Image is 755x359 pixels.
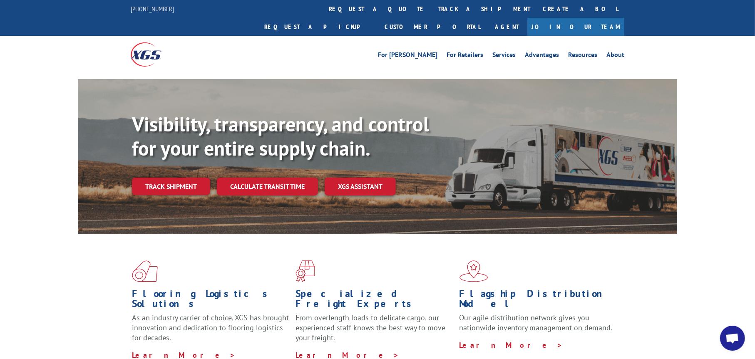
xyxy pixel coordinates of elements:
[132,313,289,342] span: As an industry carrier of choice, XGS has brought innovation and dedication to flooring logistics...
[132,178,210,195] a: Track shipment
[525,52,559,61] a: Advantages
[296,260,315,282] img: xgs-icon-focused-on-flooring-red
[459,340,563,350] a: Learn More >
[132,111,429,161] b: Visibility, transparency, and control for your entire supply chain.
[720,326,745,351] div: Open chat
[132,289,289,313] h1: Flooring Logistics Solutions
[132,260,158,282] img: xgs-icon-total-supply-chain-intelligence-red
[258,18,378,36] a: Request a pickup
[296,313,453,350] p: From overlength loads to delicate cargo, our experienced staff knows the best way to move your fr...
[325,178,396,196] a: XGS ASSISTANT
[568,52,597,61] a: Resources
[217,178,318,196] a: Calculate transit time
[487,18,527,36] a: Agent
[459,260,488,282] img: xgs-icon-flagship-distribution-model-red
[527,18,624,36] a: Join Our Team
[447,52,483,61] a: For Retailers
[131,5,174,13] a: [PHONE_NUMBER]
[459,289,617,313] h1: Flagship Distribution Model
[296,289,453,313] h1: Specialized Freight Experts
[378,52,437,61] a: For [PERSON_NAME]
[378,18,487,36] a: Customer Portal
[606,52,624,61] a: About
[492,52,516,61] a: Services
[459,313,613,332] span: Our agile distribution network gives you nationwide inventory management on demand.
